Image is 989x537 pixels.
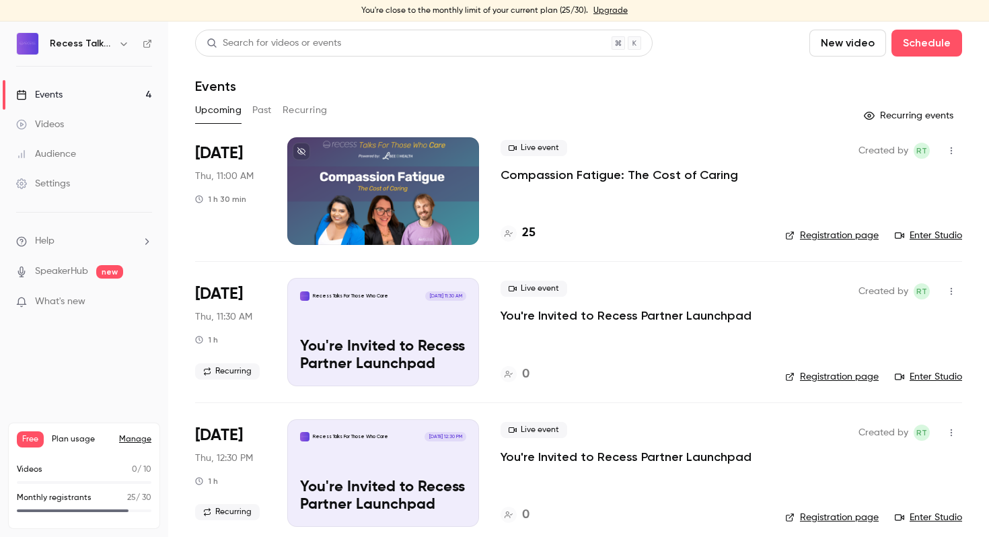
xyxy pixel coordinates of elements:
[195,278,266,386] div: Oct 16 Thu, 11:30 AM (America/New York)
[895,229,962,242] a: Enter Studio
[195,419,266,527] div: Nov 20 Thu, 11:30 AM (America/New York)
[916,143,927,159] span: RT
[785,511,879,524] a: Registration page
[16,88,63,102] div: Events
[195,334,218,345] div: 1 h
[16,147,76,161] div: Audience
[501,506,529,524] a: 0
[52,434,111,445] span: Plan usage
[195,137,266,245] div: Sep 25 Thu, 11:00 AM (America/Port of Spain)
[207,36,341,50] div: Search for videos or events
[35,295,85,309] span: What's new
[195,310,252,324] span: Thu, 11:30 AM
[914,143,930,159] span: Recess Team
[195,78,236,94] h1: Events
[195,100,242,121] button: Upcoming
[501,281,567,297] span: Live event
[195,504,260,520] span: Recurring
[16,118,64,131] div: Videos
[501,140,567,156] span: Live event
[858,105,962,127] button: Recurring events
[195,170,254,183] span: Thu, 11:00 AM
[195,363,260,380] span: Recurring
[16,177,70,190] div: Settings
[891,30,962,57] button: Schedule
[593,5,628,16] a: Upgrade
[195,452,253,465] span: Thu, 12:30 PM
[287,419,479,527] a: You're Invited to Recess Partner LaunchpadRecess Talks For Those Who Care[DATE] 12:30 PMYou're In...
[127,492,151,504] p: / 30
[35,234,54,248] span: Help
[425,291,466,301] span: [DATE] 11:30 AM
[914,283,930,299] span: Recess Team
[895,511,962,524] a: Enter Studio
[287,278,479,386] a: You're Invited to Recess Partner LaunchpadRecess Talks For Those Who Care[DATE] 11:30 AMYou're In...
[501,167,738,183] a: Compassion Fatigue: The Cost of Caring
[50,37,113,50] h6: Recess Talks For Those Who Care
[132,464,151,476] p: / 10
[522,224,536,242] h4: 25
[195,283,243,305] span: [DATE]
[895,370,962,384] a: Enter Studio
[195,143,243,164] span: [DATE]
[136,296,152,308] iframe: Noticeable Trigger
[195,194,246,205] div: 1 h 30 min
[858,425,908,441] span: Created by
[858,283,908,299] span: Created by
[501,422,567,438] span: Live event
[916,425,927,441] span: RT
[17,492,91,504] p: Monthly registrants
[522,506,529,524] h4: 0
[916,283,927,299] span: RT
[858,143,908,159] span: Created by
[501,449,752,465] a: You're Invited to Recess Partner Launchpad
[300,291,309,301] img: You're Invited to Recess Partner Launchpad
[195,476,218,487] div: 1 h
[252,100,272,121] button: Past
[425,432,466,441] span: [DATE] 12:30 PM
[195,425,243,446] span: [DATE]
[501,224,536,242] a: 25
[785,229,879,242] a: Registration page
[313,433,388,440] p: Recess Talks For Those Who Care
[119,434,151,445] a: Manage
[300,338,466,373] p: You're Invited to Recess Partner Launchpad
[809,30,886,57] button: New video
[17,431,44,448] span: Free
[17,33,38,55] img: Recess Talks For Those Who Care
[16,234,152,248] li: help-dropdown-opener
[300,479,466,514] p: You're Invited to Recess Partner Launchpad
[300,432,309,441] img: You're Invited to Recess Partner Launchpad
[283,100,328,121] button: Recurring
[914,425,930,441] span: Recess Team
[96,265,123,279] span: new
[132,466,137,474] span: 0
[501,365,529,384] a: 0
[501,308,752,324] a: You're Invited to Recess Partner Launchpad
[17,464,42,476] p: Videos
[313,293,388,299] p: Recess Talks For Those Who Care
[522,365,529,384] h4: 0
[127,494,136,502] span: 25
[785,370,879,384] a: Registration page
[35,264,88,279] a: SpeakerHub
